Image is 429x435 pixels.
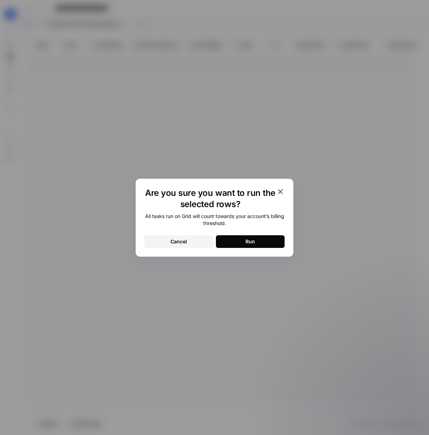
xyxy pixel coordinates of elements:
[144,187,276,210] h1: Are you sure you want to run the selected rows?
[170,238,187,245] div: Cancel
[216,235,285,248] button: Run
[144,235,213,248] button: Cancel
[144,213,285,227] div: All tasks run on Grid will count towards your account’s billing threshold.
[245,238,255,245] div: Run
